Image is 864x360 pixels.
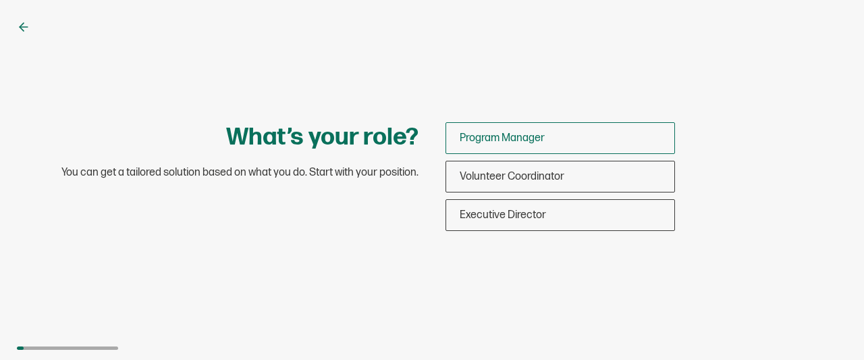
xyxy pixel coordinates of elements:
[61,166,418,180] span: You can get a tailored solution based on what you do. Start with your position.
[460,132,545,145] span: Program Manager
[226,122,418,153] h1: What’s your role?
[460,170,564,183] span: Volunteer Coordinator
[796,295,864,360] iframe: Chat Widget
[460,209,546,222] span: Executive Director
